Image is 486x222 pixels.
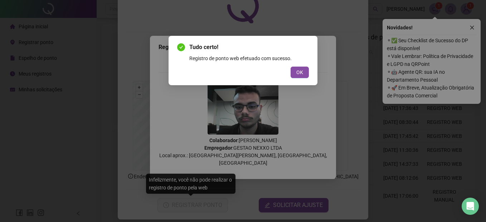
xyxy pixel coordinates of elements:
span: OK [296,68,303,76]
button: OK [291,67,309,78]
div: Registro de ponto web efetuado com sucesso. [189,54,309,62]
div: Open Intercom Messenger [462,198,479,215]
span: check-circle [177,43,185,51]
span: Tudo certo! [189,43,309,52]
